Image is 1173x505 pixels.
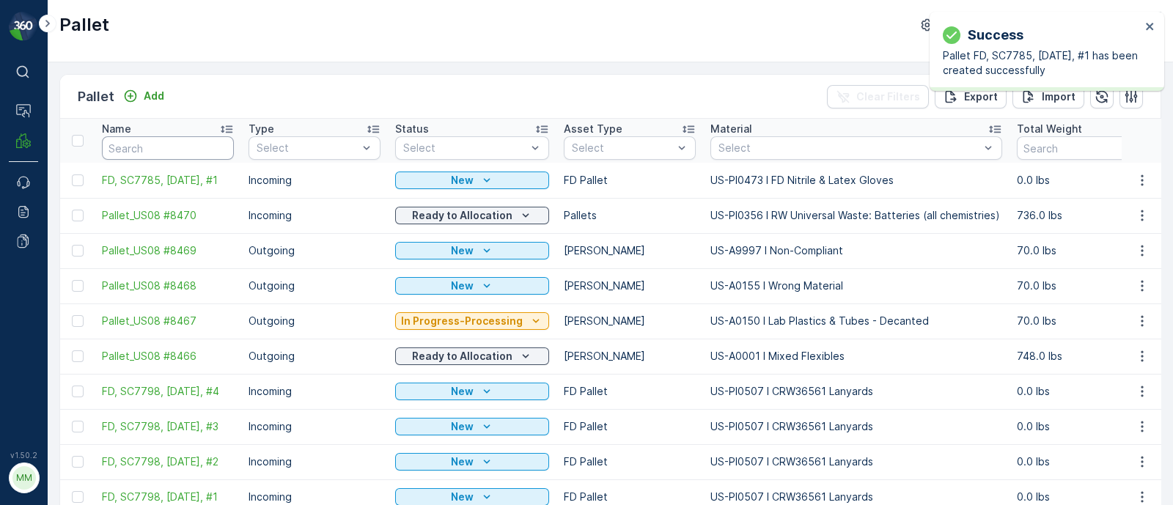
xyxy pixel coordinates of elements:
[856,89,920,104] p: Clear Filters
[72,421,84,432] div: Toggle Row Selected
[249,314,380,328] p: Outgoing
[710,208,1002,223] p: US-PI0356 I RW Universal Waste: Batteries (all chemistries)
[249,384,380,399] p: Incoming
[59,13,109,37] p: Pallet
[564,349,696,364] p: [PERSON_NAME]
[102,243,234,258] a: Pallet_US08 #8469
[72,315,84,327] div: Toggle Row Selected
[395,418,549,435] button: New
[710,490,1002,504] p: US-PI0507 I CRW36561 Lanyards
[102,208,234,223] a: Pallet_US08 #8470
[1017,349,1149,364] p: 748.0 lbs
[249,454,380,469] p: Incoming
[102,314,234,328] span: Pallet_US08 #8467
[144,89,164,103] p: Add
[102,419,234,434] a: FD, SC7798, 08/28/25, #3
[451,243,474,258] p: New
[564,490,696,504] p: FD Pallet
[249,279,380,293] p: Outgoing
[710,279,1002,293] p: US-A0155 I Wrong Material
[102,454,234,469] a: FD, SC7798, 08/28/25, #2
[451,454,474,469] p: New
[102,173,234,188] span: FD, SC7785, [DATE], #1
[564,173,696,188] p: FD Pallet
[1042,89,1075,104] p: Import
[9,451,38,460] span: v 1.50.2
[1017,173,1149,188] p: 0.0 lbs
[72,491,84,503] div: Toggle Row Selected
[9,462,38,493] button: MM
[943,48,1141,78] p: Pallet FD, SC7785, [DATE], #1 has been created successfully
[1017,279,1149,293] p: 70.0 lbs
[249,349,380,364] p: Outgoing
[395,242,549,259] button: New
[72,386,84,397] div: Toggle Row Selected
[968,25,1023,45] p: Success
[451,384,474,399] p: New
[1017,384,1149,399] p: 0.0 lbs
[451,279,474,293] p: New
[718,141,979,155] p: Select
[827,85,929,108] button: Clear Filters
[564,314,696,328] p: [PERSON_NAME]
[249,243,380,258] p: Outgoing
[564,384,696,399] p: FD Pallet
[102,173,234,188] a: FD, SC7785, 9/17/2025, #1
[102,419,234,434] span: FD, SC7798, [DATE], #3
[1017,454,1149,469] p: 0.0 lbs
[451,419,474,434] p: New
[102,384,234,399] span: FD, SC7798, [DATE], #4
[395,383,549,400] button: New
[564,454,696,469] p: FD Pallet
[1017,136,1149,160] input: Search
[72,350,84,362] div: Toggle Row Selected
[102,349,234,364] a: Pallet_US08 #8466
[710,419,1002,434] p: US-PI0507 I CRW36561 Lanyards
[102,490,234,504] span: FD, SC7798, [DATE], #1
[1145,21,1155,34] button: close
[102,136,234,160] input: Search
[710,454,1002,469] p: US-PI0507 I CRW36561 Lanyards
[1017,419,1149,434] p: 0.0 lbs
[564,208,696,223] p: Pallets
[9,12,38,41] img: logo
[395,207,549,224] button: Ready to Allocation
[1017,314,1149,328] p: 70.0 lbs
[710,173,1002,188] p: US-PI0473 I FD Nitrile & Latex Gloves
[710,349,1002,364] p: US-A0001 I Mixed Flexibles
[401,314,523,328] p: In Progress-Processing
[249,208,380,223] p: Incoming
[710,243,1002,258] p: US-A9997 I Non-Compliant
[395,453,549,471] button: New
[102,454,234,469] span: FD, SC7798, [DATE], #2
[935,85,1007,108] button: Export
[1017,490,1149,504] p: 0.0 lbs
[564,279,696,293] p: [PERSON_NAME]
[72,210,84,221] div: Toggle Row Selected
[12,466,36,490] div: MM
[1017,208,1149,223] p: 736.0 lbs
[249,173,380,188] p: Incoming
[564,243,696,258] p: [PERSON_NAME]
[395,277,549,295] button: New
[72,280,84,292] div: Toggle Row Selected
[102,384,234,399] a: FD, SC7798, 08/28/25, #4
[395,312,549,330] button: In Progress-Processing
[451,490,474,504] p: New
[395,347,549,365] button: Ready to Allocation
[257,141,358,155] p: Select
[1017,243,1149,258] p: 70.0 lbs
[1012,85,1084,108] button: Import
[964,89,998,104] p: Export
[102,122,131,136] p: Name
[395,172,549,189] button: New
[564,419,696,434] p: FD Pallet
[249,490,380,504] p: Incoming
[710,314,1002,328] p: US-A0150 I Lab Plastics & Tubes - Decanted
[249,122,274,136] p: Type
[78,86,114,107] p: Pallet
[102,279,234,293] a: Pallet_US08 #8468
